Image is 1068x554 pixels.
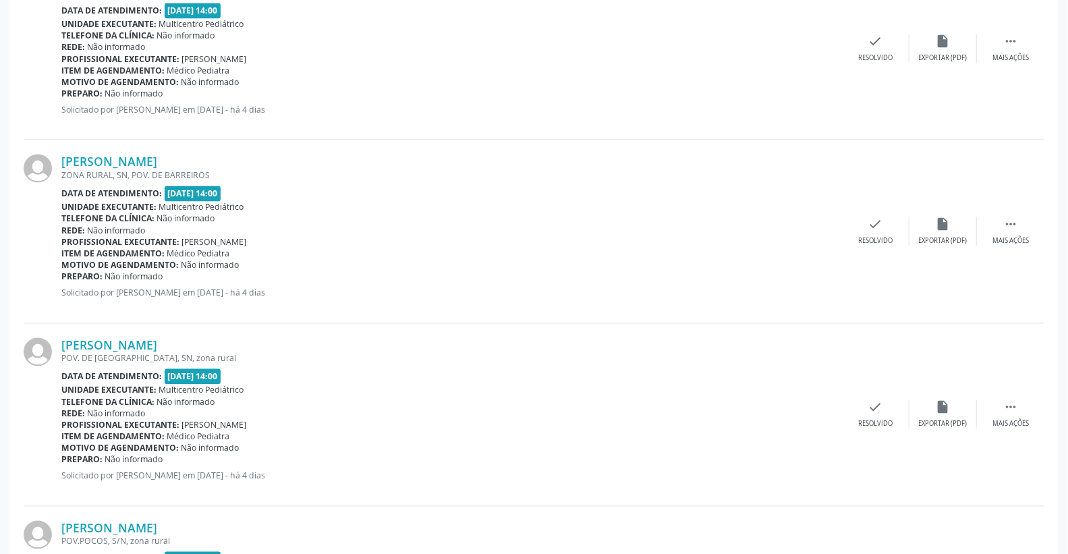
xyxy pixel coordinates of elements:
i: insert_drive_file [936,217,951,231]
i: check [868,217,883,231]
b: Item de agendamento: [61,431,165,442]
span: Não informado [157,213,215,224]
p: Solicitado por [PERSON_NAME] em [DATE] - há 4 dias [61,470,842,481]
b: Item de agendamento: [61,248,165,259]
b: Motivo de agendamento: [61,442,179,453]
b: Preparo: [61,453,103,465]
a: [PERSON_NAME] [61,520,157,535]
span: Médico Pediatra [167,65,230,76]
i: check [868,399,883,414]
p: Solicitado por [PERSON_NAME] em [DATE] - há 4 dias [61,104,842,115]
span: Não informado [105,271,163,282]
span: Médico Pediatra [167,431,230,442]
a: [PERSON_NAME] [61,154,157,169]
img: img [24,337,52,366]
b: Unidade executante: [61,384,157,395]
b: Unidade executante: [61,201,157,213]
b: Rede: [61,408,85,419]
b: Preparo: [61,88,103,99]
span: Não informado [181,76,240,88]
div: Mais ações [992,236,1029,246]
div: ZONA RURAL, SN, POV. DE BARREIROS [61,169,842,181]
b: Unidade executante: [61,18,157,30]
i: insert_drive_file [936,34,951,49]
div: Exportar (PDF) [919,236,967,246]
b: Rede: [61,41,85,53]
i:  [1003,34,1018,49]
div: Resolvido [858,53,893,63]
b: Data de atendimento: [61,5,162,16]
span: Não informado [157,396,215,408]
span: Não informado [105,453,163,465]
b: Profissional executante: [61,53,179,65]
b: Rede: [61,225,85,236]
div: Resolvido [858,419,893,428]
span: [DATE] 14:00 [165,3,221,18]
span: Não informado [157,30,215,41]
span: Multicentro Pediátrico [159,201,244,213]
span: [PERSON_NAME] [182,53,247,65]
span: [DATE] 14:00 [165,186,221,201]
span: [PERSON_NAME] [182,236,247,248]
span: Não informado [88,41,146,53]
p: Solicitado por [PERSON_NAME] em [DATE] - há 4 dias [61,287,842,298]
span: Não informado [181,259,240,271]
b: Preparo: [61,271,103,282]
b: Telefone da clínica: [61,30,154,41]
i:  [1003,399,1018,414]
div: Exportar (PDF) [919,53,967,63]
div: POV.POCOS, S/N, zona rural [61,535,842,547]
div: Exportar (PDF) [919,419,967,428]
b: Profissional executante: [61,419,179,431]
i:  [1003,217,1018,231]
span: Multicentro Pediátrico [159,384,244,395]
b: Telefone da clínica: [61,213,154,224]
span: [DATE] 14:00 [165,368,221,384]
div: Resolvido [858,236,893,246]
b: Telefone da clínica: [61,396,154,408]
span: Não informado [105,88,163,99]
b: Motivo de agendamento: [61,76,179,88]
b: Data de atendimento: [61,188,162,199]
div: Mais ações [992,53,1029,63]
div: Mais ações [992,419,1029,428]
img: img [24,520,52,549]
a: [PERSON_NAME] [61,337,157,352]
b: Motivo de agendamento: [61,259,179,271]
img: img [24,154,52,182]
b: Item de agendamento: [61,65,165,76]
b: Data de atendimento: [61,370,162,382]
i: check [868,34,883,49]
span: Multicentro Pediátrico [159,18,244,30]
i: insert_drive_file [936,399,951,414]
span: Não informado [181,442,240,453]
span: [PERSON_NAME] [182,419,247,431]
span: Não informado [88,408,146,419]
b: Profissional executante: [61,236,179,248]
span: Não informado [88,225,146,236]
div: POV. DE [GEOGRAPHIC_DATA], SN, zona rural [61,352,842,364]
span: Médico Pediatra [167,248,230,259]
